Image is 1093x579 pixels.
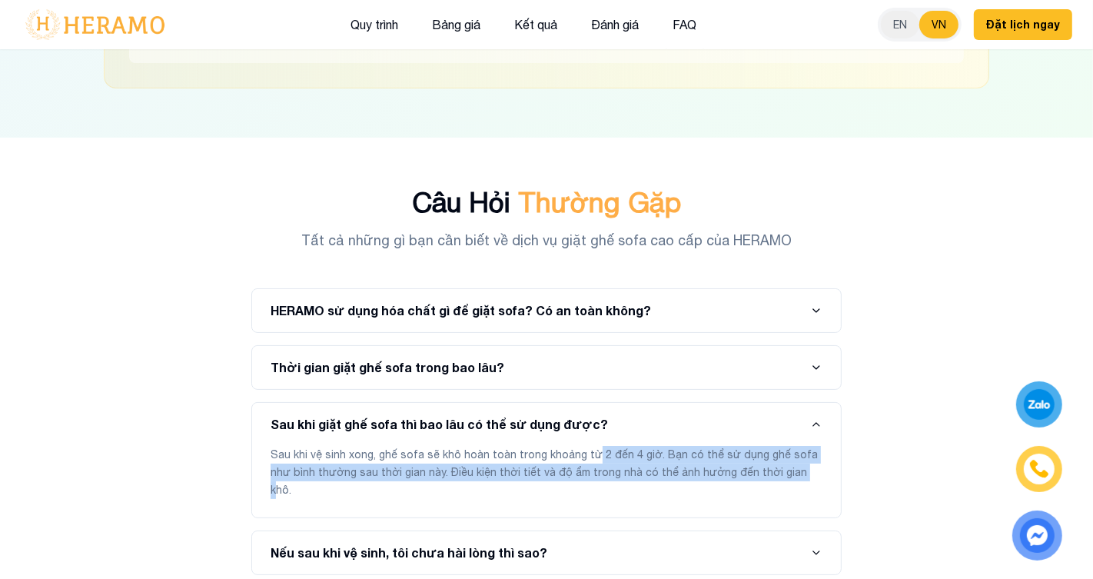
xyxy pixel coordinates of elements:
[271,346,822,389] button: Thời gian giặt ghế sofa trong bao lâu?
[974,9,1072,40] button: Đặt lịch ngay
[271,289,822,332] button: HERAMO sử dụng hóa chất gì để giặt sofa? Có an toàn không?
[510,15,562,35] button: Kết quả
[919,11,958,38] button: VN
[881,11,919,38] button: EN
[1031,461,1048,478] img: phone-icon
[668,15,701,35] button: FAQ
[427,15,485,35] button: Bảng giá
[21,187,1072,218] h2: Câu Hỏi
[518,186,681,218] span: Thường Gặp
[346,15,403,35] button: Quy trình
[271,403,822,446] button: Sau khi giặt ghế sofa thì bao lâu có thể sử dụng được?
[271,531,822,574] button: Nếu sau khi vệ sinh, tôi chưa hài lòng thì sao?
[271,448,818,496] span: Sau khi vệ sinh xong, ghế sofa sẽ khô hoàn toàn trong khoảng từ 2 đến 4 giờ. Bạn có thể sử dụng g...
[1018,448,1060,490] a: phone-icon
[586,15,643,35] button: Đánh giá
[21,8,169,41] img: logo-with-text.png
[288,230,805,251] p: Tất cả những gì bạn cần biết về dịch vụ giặt ghế sofa cao cấp của HERAMO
